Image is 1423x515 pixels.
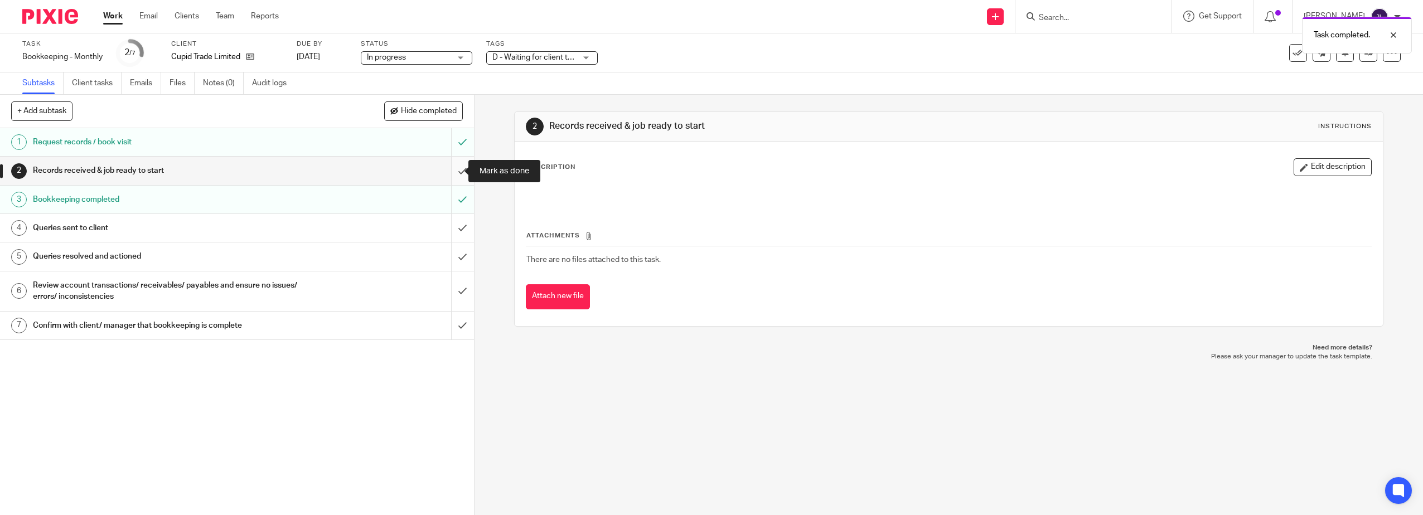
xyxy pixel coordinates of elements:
h1: Records received & job ready to start [549,120,972,132]
label: Task [22,40,103,48]
div: 4 [11,220,27,236]
p: Description [526,163,575,172]
small: /7 [129,50,135,56]
div: Instructions [1318,122,1372,131]
a: Work [103,11,123,22]
a: Files [170,72,195,94]
h1: Request records / book visit [33,134,304,150]
a: Notes (0) [203,72,244,94]
img: svg%3E [1371,8,1388,26]
h1: Review account transactions/ receivables/ payables and ensure no issues/ errors/ inconsistencies [33,277,304,305]
span: There are no files attached to this task. [526,256,661,264]
a: Reports [251,11,279,22]
span: In progress [367,54,406,61]
img: Pixie [22,9,78,24]
h1: Queries resolved and actioned [33,248,304,265]
button: Attach new file [526,284,590,309]
div: 7 [11,318,27,333]
h1: Bookkeeping completed [33,191,304,208]
button: Hide completed [384,101,463,120]
p: Cupid Trade Limited [171,51,240,62]
a: Subtasks [22,72,64,94]
button: Edit description [1294,158,1372,176]
span: Attachments [526,232,580,239]
span: D - Waiting for client to answer queries [492,54,627,61]
button: + Add subtask [11,101,72,120]
a: Emails [130,72,161,94]
div: 6 [11,283,27,299]
span: [DATE] [297,53,320,61]
a: Audit logs [252,72,295,94]
label: Status [361,40,472,48]
a: Team [216,11,234,22]
h1: Confirm with client/ manager that bookkeeping is complete [33,317,304,334]
p: Need more details? [525,343,1373,352]
div: 1 [11,134,27,150]
div: 3 [11,192,27,207]
div: 2 [11,163,27,179]
div: 5 [11,249,27,265]
h1: Queries sent to client [33,220,304,236]
label: Tags [486,40,598,48]
div: 2 [124,46,135,59]
p: Please ask your manager to update the task template. [525,352,1373,361]
label: Client [171,40,283,48]
a: Email [139,11,158,22]
div: Bookkeeping - Monthly [22,51,103,62]
label: Due by [297,40,347,48]
a: Client tasks [72,72,122,94]
div: 2 [526,118,544,135]
span: Hide completed [401,107,457,116]
h1: Records received & job ready to start [33,162,304,179]
p: Task completed. [1314,30,1370,41]
a: Clients [175,11,199,22]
